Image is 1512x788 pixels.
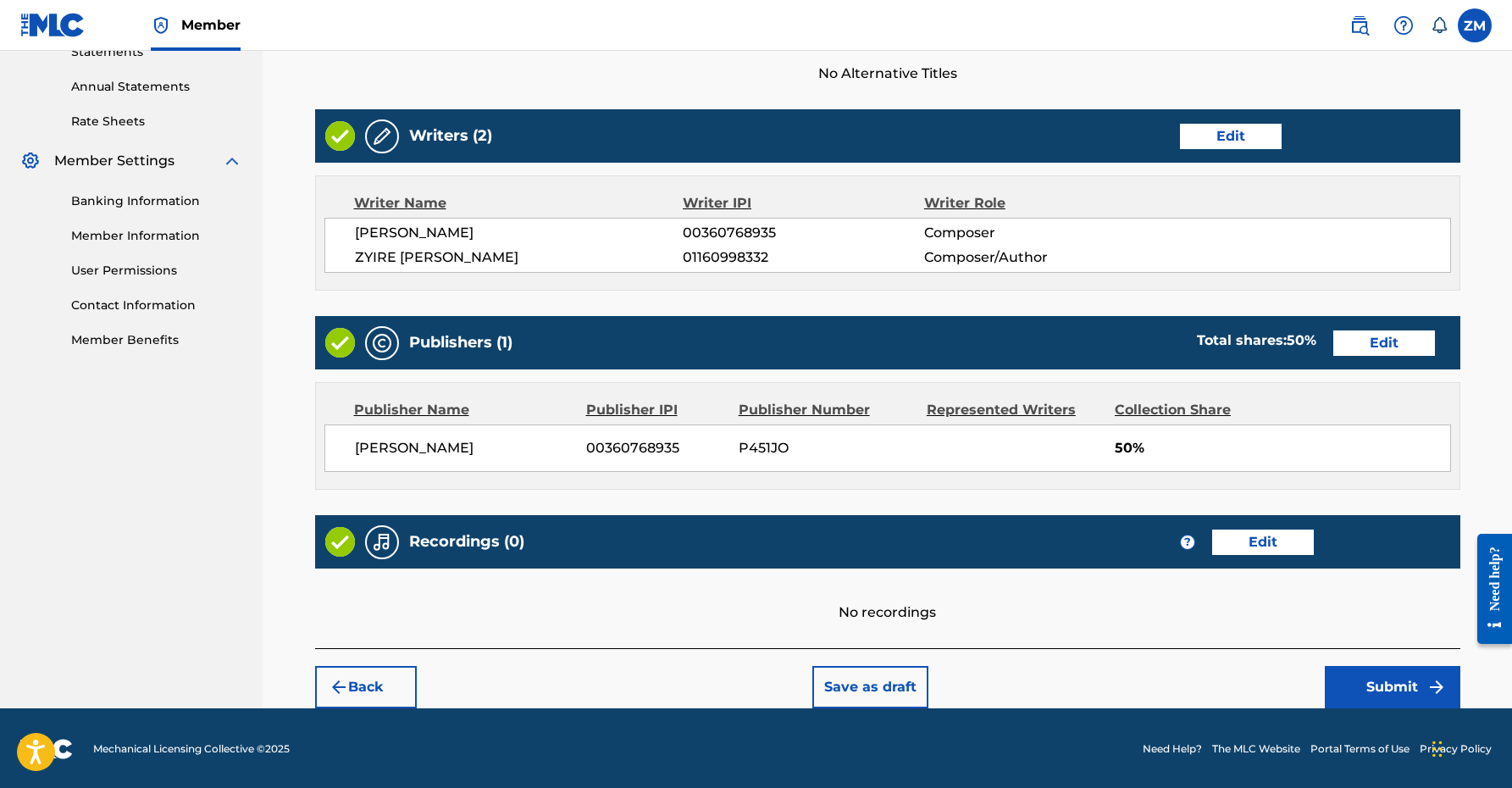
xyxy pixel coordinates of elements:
[1212,530,1314,555] button: Edit
[924,247,1144,268] span: Composer/Author
[372,333,392,353] img: Publishers
[325,121,355,151] img: Valid
[739,438,914,458] span: P451JO
[1431,17,1448,34] div: Notifications
[812,666,928,708] button: Save as draft
[71,43,242,61] a: Statements
[586,400,726,420] div: Publisher IPI
[409,333,512,352] h5: Publishers (1)
[924,223,1144,243] span: Composer
[739,400,914,420] div: Publisher Number
[1115,400,1279,420] div: Collection Share
[1310,741,1410,757] a: Portal Terms of Use
[1325,666,1460,708] button: Submit
[93,741,290,757] span: Mechanical Licensing Collective © 2025
[1420,741,1492,757] a: Privacy Policy
[181,15,241,35] span: Member
[54,151,174,171] span: Member Settings
[1181,536,1194,549] span: ?
[1458,8,1492,42] div: User Menu
[71,262,242,280] a: User Permissions
[71,331,242,349] a: Member Benefits
[355,247,684,268] span: ZYIRE [PERSON_NAME]
[1393,15,1414,36] img: help
[683,193,924,214] div: Writer IPI
[683,247,923,268] span: 01160998332
[329,677,349,697] img: 7ee5dd4eb1f8a8e3ef2f.svg
[1115,438,1450,458] span: 50%
[71,227,242,245] a: Member Information
[1180,124,1282,149] button: Edit
[354,400,573,420] div: Publisher Name
[20,13,86,37] img: MLC Logo
[683,223,923,243] span: 00360768935
[71,192,242,210] a: Banking Information
[315,666,417,708] button: Back
[315,569,1460,623] div: No recordings
[222,151,242,171] img: expand
[151,15,171,36] img: Top Rightsholder
[20,151,41,171] img: Member Settings
[20,739,73,759] img: logo
[409,126,492,146] h5: Writers (2)
[372,126,392,147] img: Writers
[325,527,355,557] img: Valid
[71,297,242,314] a: Contact Information
[924,193,1144,214] div: Writer Role
[71,78,242,96] a: Annual Statements
[927,400,1102,420] div: Represented Writers
[71,113,242,130] a: Rate Sheets
[1427,707,1512,788] iframe: Chat Widget
[1343,8,1376,42] a: Public Search
[315,64,1460,84] span: No Alternative Titles
[372,532,392,552] img: Recordings
[325,328,355,358] img: Valid
[355,223,684,243] span: [PERSON_NAME]
[1426,677,1447,697] img: f7272a7cc735f4ea7f67.svg
[1197,330,1316,351] div: Total shares:
[1349,15,1370,36] img: search
[1143,741,1202,757] a: Need Help?
[1432,724,1443,774] div: Drag
[1387,8,1421,42] div: Help
[586,438,726,458] span: 00360768935
[1333,330,1435,356] button: Edit
[1287,332,1316,348] span: 50 %
[355,438,574,458] span: [PERSON_NAME]
[409,532,524,552] h5: Recordings (0)
[1465,521,1512,658] iframe: Resource Center
[1212,741,1300,757] a: The MLC Website
[354,193,684,214] div: Writer Name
